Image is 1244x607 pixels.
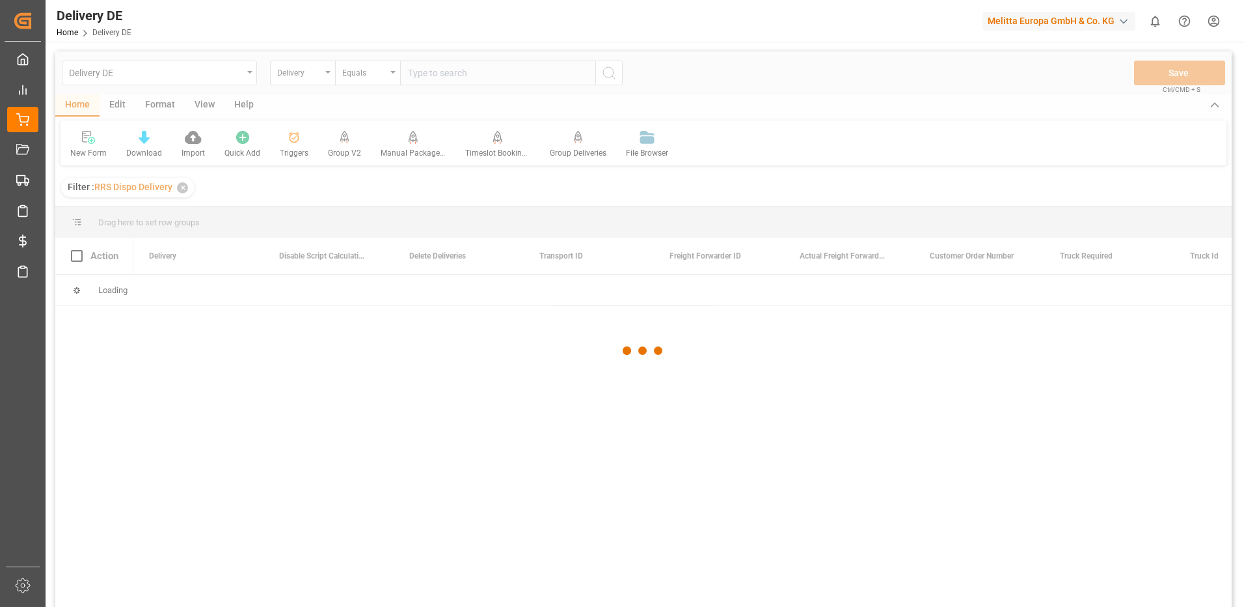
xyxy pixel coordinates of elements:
[1141,7,1170,36] button: show 0 new notifications
[982,12,1135,31] div: Melitta Europa GmbH & Co. KG
[1170,7,1199,36] button: Help Center
[982,8,1141,33] button: Melitta Europa GmbH & Co. KG
[57,6,131,25] div: Delivery DE
[57,28,78,37] a: Home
